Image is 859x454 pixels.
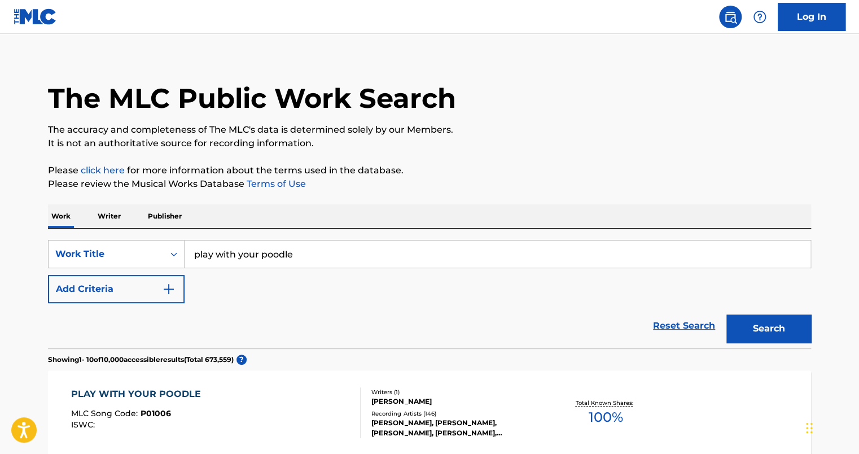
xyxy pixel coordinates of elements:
[48,81,456,115] h1: The MLC Public Work Search
[719,6,742,28] a: Public Search
[748,6,771,28] div: Help
[778,3,845,31] a: Log In
[48,275,185,303] button: Add Criteria
[141,408,171,418] span: P01006
[753,10,766,24] img: help
[48,137,811,150] p: It is not an authoritative source for recording information.
[48,355,234,365] p: Showing 1 - 10 of 10,000 accessible results (Total 673,559 )
[236,355,247,365] span: ?
[48,204,74,228] p: Work
[371,418,542,438] div: [PERSON_NAME], [PERSON_NAME], [PERSON_NAME], [PERSON_NAME], [PERSON_NAME]
[575,399,636,407] p: Total Known Shares:
[48,123,811,137] p: The accuracy and completeness of The MLC's data is determined solely by our Members.
[71,387,207,401] div: PLAY WITH YOUR POODLE
[803,400,859,454] iframe: Chat Widget
[371,409,542,418] div: Recording Artists ( 146 )
[371,396,542,407] div: [PERSON_NAME]
[244,178,306,189] a: Terms of Use
[588,407,623,427] span: 100 %
[724,10,737,24] img: search
[726,315,811,343] button: Search
[162,282,176,296] img: 9d2ae6d4665cec9f34b9.svg
[94,204,124,228] p: Writer
[71,420,98,430] span: ISWC :
[71,408,141,418] span: MLC Song Code :
[81,165,125,176] a: click here
[14,8,57,25] img: MLC Logo
[48,177,811,191] p: Please review the Musical Works Database
[371,388,542,396] div: Writers ( 1 )
[647,313,721,338] a: Reset Search
[144,204,185,228] p: Publisher
[55,247,157,261] div: Work Title
[48,164,811,177] p: Please for more information about the terms used in the database.
[806,411,813,445] div: Drag
[48,240,811,348] form: Search Form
